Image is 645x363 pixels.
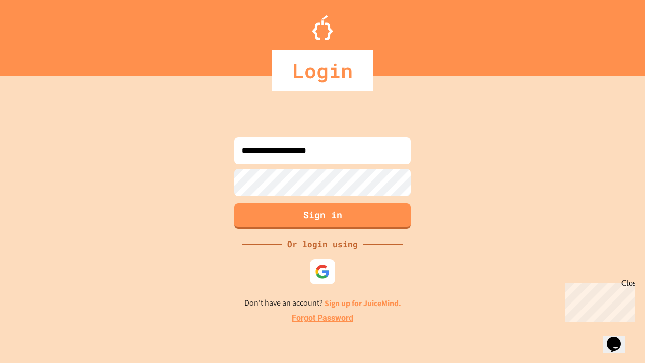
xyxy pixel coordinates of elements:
div: Login [272,50,373,91]
p: Don't have an account? [244,297,401,310]
img: google-icon.svg [315,264,330,279]
img: Logo.svg [312,15,333,40]
iframe: chat widget [603,323,635,353]
div: Chat with us now!Close [4,4,70,64]
a: Forgot Password [292,312,353,324]
button: Sign in [234,203,411,229]
iframe: chat widget [561,279,635,322]
a: Sign up for JuiceMind. [325,298,401,309]
div: Or login using [282,238,363,250]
